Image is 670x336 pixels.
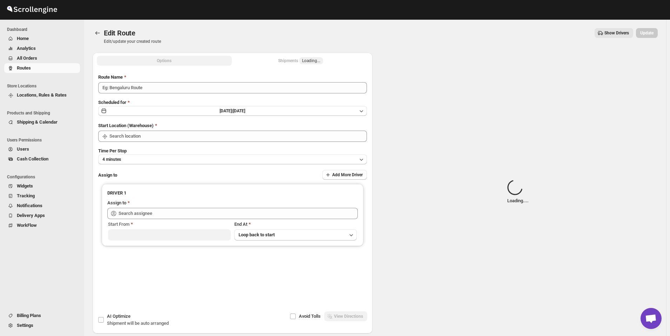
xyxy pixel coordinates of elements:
div: Assign to [107,199,126,206]
button: Routes [93,28,102,38]
div: Loading... . [507,180,529,204]
button: [DATE]|[DATE] [98,106,367,116]
span: Home [17,36,29,41]
span: Route Name [98,74,123,80]
button: Home [4,34,80,44]
span: Start Location (Warehouse) [98,123,154,128]
div: Shipments [278,57,323,64]
span: Dashboard [7,27,81,32]
button: All Route Options [97,56,232,66]
span: Tracking [17,193,35,198]
button: All Orders [4,53,80,63]
span: Options [157,58,172,64]
input: Search assignee [119,208,358,219]
h3: DRIVER 1 [107,190,358,197]
span: Settings [17,323,33,328]
button: Add More Driver [322,170,367,180]
span: Shipment will be auto arranged [107,321,169,326]
button: Billing Plans [4,311,80,321]
button: Loop back to start [234,229,357,241]
div: All Route Options [93,68,373,294]
span: Analytics [17,46,36,51]
span: WorkFlow [17,223,37,228]
span: [DATE] [233,108,245,113]
span: Delivery Apps [17,213,45,218]
span: Users Permissions [7,137,81,143]
span: Products and Shipping [7,110,81,116]
div: Open chat [641,308,662,329]
span: Assign to [98,172,117,178]
input: Search location [109,131,367,142]
span: Configurations [7,174,81,180]
button: 4 minutes [98,154,367,164]
span: Shipping & Calendar [17,119,58,125]
button: Show Drivers [595,28,633,38]
button: Locations, Rules & Rates [4,90,80,100]
span: Routes [17,65,31,71]
span: All Orders [17,55,37,61]
span: Scheduled for [98,100,126,105]
button: Notifications [4,201,80,211]
button: Settings [4,321,80,330]
span: AI Optimize [107,314,130,319]
span: Start From [108,222,129,227]
div: End At [234,221,357,228]
button: Delivery Apps [4,211,80,220]
span: 4 minutes [102,157,121,162]
span: Notifications [17,203,42,208]
span: [DATE] | [220,108,233,113]
span: Cash Collection [17,156,48,162]
span: Store Locations [7,83,81,89]
span: Loop back to start [239,232,275,237]
span: Avoid Tolls [299,314,321,319]
span: Show Drivers [604,30,629,36]
button: Tracking [4,191,80,201]
button: Widgets [4,181,80,191]
button: WorkFlow [4,220,80,230]
span: Loading... [302,58,320,64]
span: Widgets [17,183,33,189]
button: Routes [4,63,80,73]
button: Shipping & Calendar [4,117,80,127]
span: Time Per Stop [98,148,127,153]
span: Billing Plans [17,313,41,318]
span: Edit Route [104,29,135,37]
span: Add More Driver [332,172,363,178]
button: Users [4,144,80,154]
span: Locations, Rules & Rates [17,92,67,98]
button: Selected Shipments [233,56,368,66]
p: Edit/update your created route [104,39,161,44]
input: Eg: Bengaluru Route [98,82,367,93]
button: Analytics [4,44,80,53]
button: Cash Collection [4,154,80,164]
span: Users [17,146,29,152]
